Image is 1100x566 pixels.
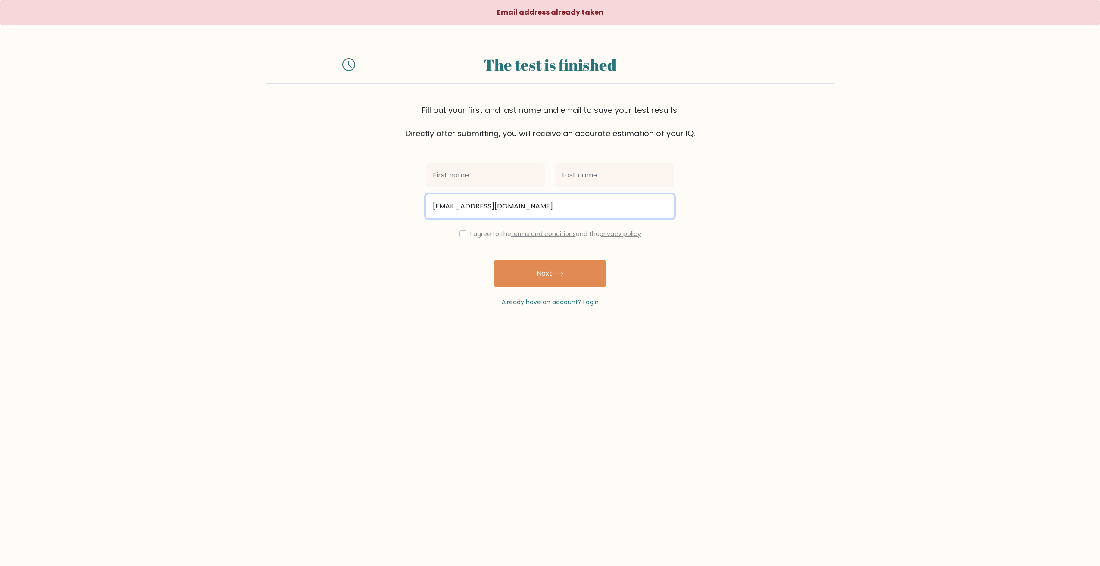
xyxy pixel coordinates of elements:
strong: Email address already taken [497,7,603,17]
label: I agree to the and the [470,230,641,238]
button: Next [494,260,606,287]
div: The test is finished [366,53,734,76]
div: Fill out your first and last name and email to save your test results. Directly after submitting,... [266,104,834,139]
a: Already have an account? Login [502,298,599,306]
input: First name [426,163,545,187]
a: terms and conditions [511,230,576,238]
a: privacy policy [600,230,641,238]
input: Email [426,194,674,218]
input: Last name [555,163,674,187]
